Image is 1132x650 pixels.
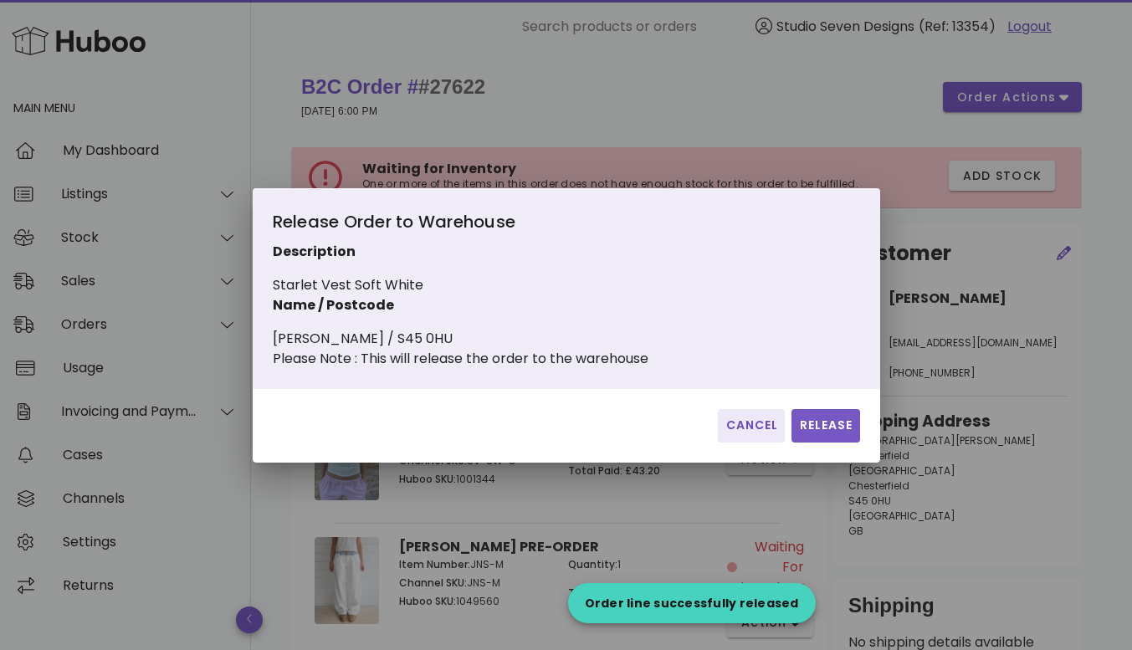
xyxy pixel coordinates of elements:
[718,409,785,443] button: Cancel
[273,295,648,315] p: Name / Postcode
[273,242,648,262] p: Description
[273,208,648,369] div: Starlet Vest Soft White [PERSON_NAME] / S45 0HU
[273,349,648,369] div: Please Note : This will release the order to the warehouse
[798,417,853,434] span: Release
[568,595,816,612] div: Order line successfully released
[791,409,859,443] button: Release
[273,208,648,242] div: Release Order to Warehouse
[725,417,778,434] span: Cancel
